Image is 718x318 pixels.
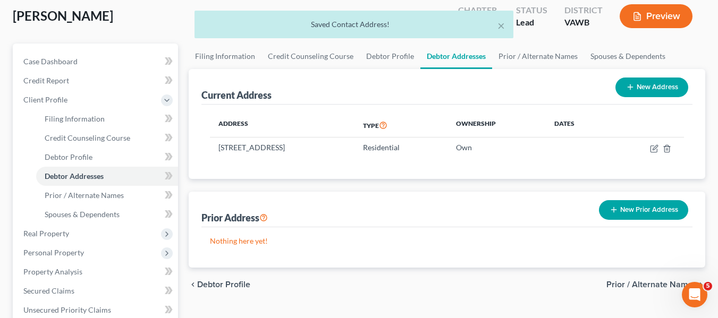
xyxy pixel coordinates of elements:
span: 5 [704,282,712,290]
button: New Address [615,78,688,97]
th: Type [354,113,447,137]
a: Credit Report [15,71,178,90]
th: Dates [546,113,610,137]
div: Prior Address [201,211,268,224]
a: Debtor Addresses [420,44,492,69]
div: Current Address [201,89,272,101]
td: Residential [354,137,447,158]
span: Debtor Profile [197,280,250,289]
td: Own [447,137,546,158]
span: Personal Property [23,248,84,257]
div: District [564,4,603,16]
a: Prior / Alternate Names [492,44,584,69]
div: Status [516,4,547,16]
span: Prior / Alternate Names [45,191,124,200]
span: Client Profile [23,95,67,104]
a: Property Analysis [15,262,178,281]
a: Spouses & Dependents [584,44,672,69]
a: Credit Counseling Course [261,44,360,69]
span: Prior / Alternate Names [606,280,697,289]
span: Spouses & Dependents [45,210,120,219]
th: Address [210,113,354,137]
button: New Prior Address [599,200,688,220]
a: Filing Information [189,44,261,69]
td: [STREET_ADDRESS] [210,137,354,158]
a: Filing Information [36,109,178,128]
iframe: Intercom live chat [682,282,707,307]
a: Secured Claims [15,281,178,300]
a: Case Dashboard [15,52,178,71]
th: Ownership [447,113,546,137]
span: Filing Information [45,114,105,123]
i: chevron_left [189,280,197,289]
span: Property Analysis [23,267,82,276]
span: Debtor Addresses [45,171,104,181]
p: Nothing here yet! [210,236,684,246]
button: Prior / Alternate Names chevron_right [606,280,705,289]
span: Unsecured Priority Claims [23,305,111,314]
button: Preview [620,4,692,28]
a: Debtor Profile [36,148,178,167]
span: [PERSON_NAME] [13,8,113,23]
a: Prior / Alternate Names [36,186,178,205]
a: Debtor Profile [360,44,420,69]
span: Credit Counseling Course [45,133,130,142]
span: Secured Claims [23,286,74,295]
span: Debtor Profile [45,152,92,161]
span: Case Dashboard [23,57,78,66]
a: Debtor Addresses [36,167,178,186]
i: chevron_right [697,280,705,289]
a: Spouses & Dependents [36,205,178,224]
a: Credit Counseling Course [36,128,178,148]
span: Credit Report [23,76,69,85]
div: Saved Contact Address! [203,19,505,30]
span: Real Property [23,229,69,238]
button: × [497,19,505,32]
button: chevron_left Debtor Profile [189,280,250,289]
div: Chapter [458,4,499,16]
